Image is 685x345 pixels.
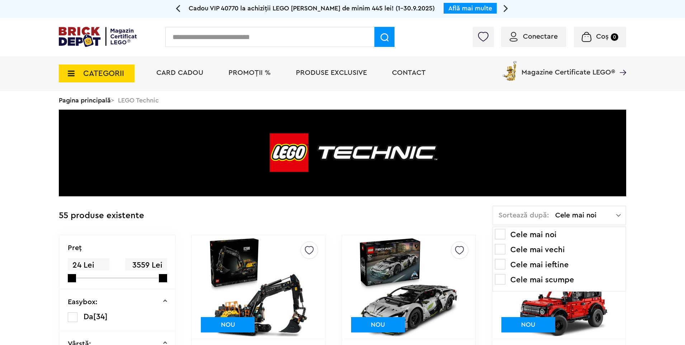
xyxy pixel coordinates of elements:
span: Magazine Certificate LEGO® [521,59,615,76]
p: Easybox: [68,298,98,306]
div: NOU [351,317,405,332]
a: PROMOȚII % [228,69,271,76]
span: Conectare [523,33,558,40]
div: NOU [201,317,255,332]
a: Contact [392,69,426,76]
img: Supermasina sport Lamborghini Revuelto [358,237,459,337]
img: LEGO Technic [59,110,626,196]
a: Card Cadou [156,69,203,76]
span: Coș [596,33,609,40]
a: Conectare [510,33,558,40]
li: Cele mai vechi [495,244,624,255]
p: Preţ [68,244,82,251]
span: Cele mai noi [555,212,616,219]
span: Cadou VIP 40770 la achiziții LEGO [PERSON_NAME] de minim 445 lei! (1-30.9.2025) [189,5,435,11]
li: Cele mai noi [495,229,624,240]
a: Pagina principală [59,97,111,104]
span: Da [84,313,93,321]
a: Magazine Certificate LEGO® [615,59,626,67]
li: Cele mai ieftine [495,259,624,270]
img: Excavator Volvo EC500 Hybrid [208,237,309,337]
span: 24 Lei [68,258,109,272]
span: 3559 Lei [125,258,167,272]
div: NOU [501,317,555,332]
a: Află mai multe [448,5,492,11]
li: Cele mai scumpe [495,274,624,286]
div: > LEGO Technic [59,91,626,110]
div: 55 produse existente [59,206,144,226]
a: Produse exclusive [296,69,367,76]
span: CATEGORII [83,70,124,77]
span: [34] [93,313,108,321]
small: 0 [611,33,618,41]
span: Sortează după: [499,212,549,219]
